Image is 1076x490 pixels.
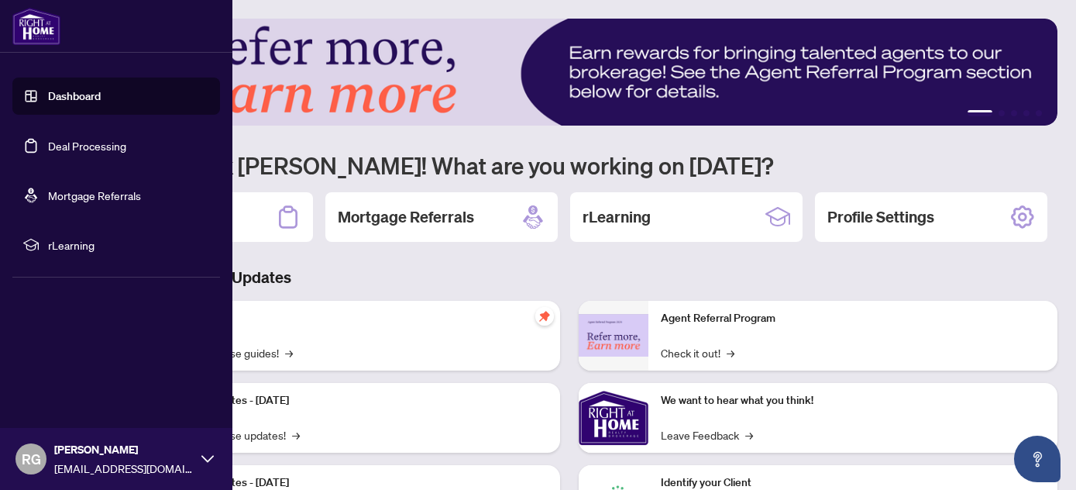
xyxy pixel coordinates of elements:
a: Deal Processing [48,139,126,153]
h2: Profile Settings [827,206,934,228]
p: Self-Help [163,310,548,327]
span: → [745,426,753,443]
img: We want to hear what you think! [579,383,648,453]
button: 3 [1011,110,1017,116]
a: Check it out!→ [661,344,734,361]
img: Agent Referral Program [579,314,648,357]
span: pushpin [535,307,554,326]
span: rLearning [48,236,209,254]
button: 2 [999,110,1005,116]
span: RG [22,448,41,470]
img: logo [12,8,60,45]
h2: rLearning [583,206,651,228]
button: 4 [1023,110,1030,116]
span: → [285,344,293,361]
p: Platform Updates - [DATE] [163,392,548,409]
a: Dashboard [48,89,101,103]
h3: Brokerage & Industry Updates [81,267,1057,288]
button: 1 [968,110,992,116]
a: Mortgage Referrals [48,188,141,202]
button: Open asap [1014,436,1061,482]
button: 5 [1036,110,1042,116]
span: → [292,426,300,443]
span: [PERSON_NAME] [54,441,194,458]
a: Leave Feedback→ [661,426,753,443]
p: Agent Referral Program [661,310,1046,327]
p: We want to hear what you think! [661,392,1046,409]
h2: Mortgage Referrals [338,206,474,228]
span: [EMAIL_ADDRESS][DOMAIN_NAME] [54,460,194,477]
span: → [727,344,734,361]
img: Slide 0 [81,19,1057,126]
h1: Welcome back [PERSON_NAME]! What are you working on [DATE]? [81,150,1057,180]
